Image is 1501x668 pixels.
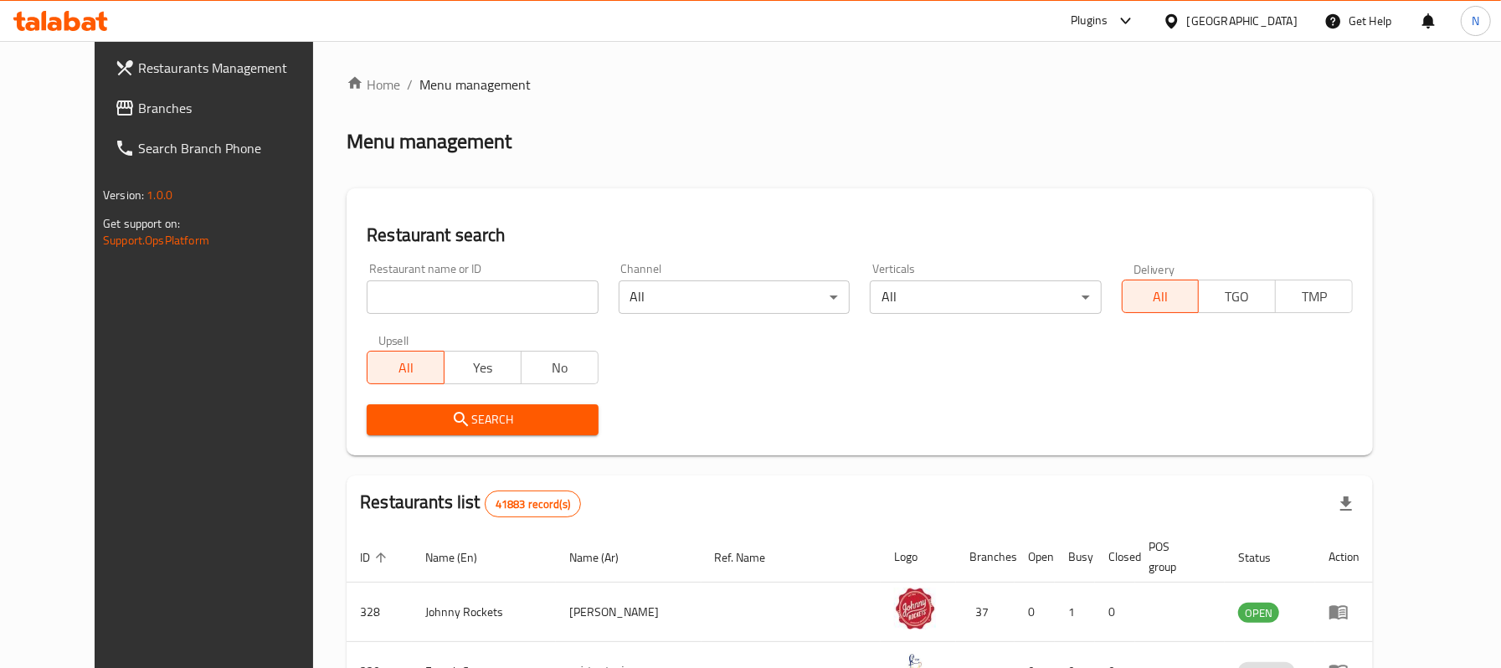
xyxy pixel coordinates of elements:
[1238,603,1279,623] div: OPEN
[1315,532,1373,583] th: Action
[419,75,531,95] span: Menu management
[1055,532,1095,583] th: Busy
[425,547,499,568] span: Name (En)
[347,75,1373,95] nav: breadcrumb
[103,213,180,234] span: Get support on:
[1472,12,1479,30] span: N
[528,356,592,380] span: No
[407,75,413,95] li: /
[1187,12,1298,30] div: [GEOGRAPHIC_DATA]
[870,280,1101,314] div: All
[138,138,332,158] span: Search Branch Phone
[360,490,581,517] h2: Restaurants list
[619,280,850,314] div: All
[1329,602,1360,622] div: Menu
[956,583,1015,642] td: 37
[1133,263,1175,275] label: Delivery
[715,547,788,568] span: Ref. Name
[380,409,584,430] span: Search
[881,532,956,583] th: Logo
[451,356,515,380] span: Yes
[1198,280,1276,313] button: TGO
[347,583,412,642] td: 328
[103,184,144,206] span: Version:
[412,583,556,642] td: Johnny Rockets
[894,588,936,629] img: Johnny Rockets
[367,404,598,435] button: Search
[1326,484,1366,524] div: Export file
[569,547,640,568] span: Name (Ar)
[378,334,409,346] label: Upsell
[101,88,345,128] a: Branches
[485,491,581,517] div: Total records count
[1055,583,1095,642] td: 1
[1283,285,1346,309] span: TMP
[367,280,598,314] input: Search for restaurant name or ID..
[1095,583,1135,642] td: 0
[956,532,1015,583] th: Branches
[374,356,438,380] span: All
[1238,604,1279,623] span: OPEN
[103,229,209,251] a: Support.OpsPlatform
[347,75,400,95] a: Home
[147,184,172,206] span: 1.0.0
[101,128,345,168] a: Search Branch Phone
[101,48,345,88] a: Restaurants Management
[1205,285,1269,309] span: TGO
[1015,583,1055,642] td: 0
[1122,280,1200,313] button: All
[367,223,1353,248] h2: Restaurant search
[138,58,332,78] span: Restaurants Management
[521,351,599,384] button: No
[1129,285,1193,309] span: All
[1095,532,1135,583] th: Closed
[486,496,580,512] span: 41883 record(s)
[444,351,522,384] button: Yes
[556,583,702,642] td: [PERSON_NAME]
[1015,532,1055,583] th: Open
[1238,547,1293,568] span: Status
[360,547,392,568] span: ID
[1071,11,1108,31] div: Plugins
[347,128,511,155] h2: Menu management
[1149,537,1205,577] span: POS group
[138,98,332,118] span: Branches
[1275,280,1353,313] button: TMP
[367,351,445,384] button: All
